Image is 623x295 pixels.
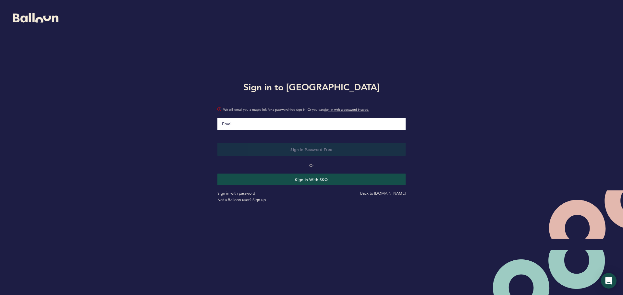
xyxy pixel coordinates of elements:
[290,147,333,152] span: Sign in Password-Free
[217,191,255,196] a: Sign in with password
[217,197,266,202] a: Not a Balloon user? Sign up
[601,273,617,289] div: Open Intercom Messenger
[217,143,406,156] button: Sign in Password-Free
[360,191,406,196] a: Back to [DOMAIN_NAME]
[217,174,406,185] button: Sign in with SSO
[217,118,406,130] input: Email
[213,81,410,94] h1: Sign in to [GEOGRAPHIC_DATA]
[217,162,406,169] p: Or
[324,108,369,112] a: sign in with a password instead.
[223,107,406,113] span: We will email you a magic link for a password-free sign in. Or you can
